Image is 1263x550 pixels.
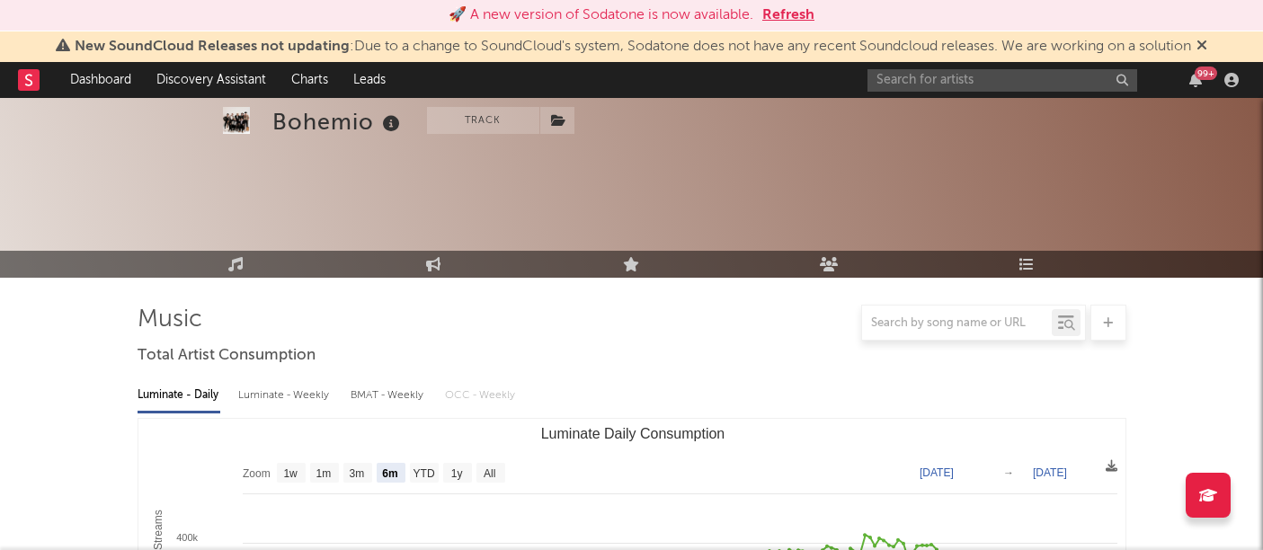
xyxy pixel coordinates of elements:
[176,532,198,543] text: 400k
[341,62,398,98] a: Leads
[1195,67,1217,80] div: 99 +
[1003,466,1014,479] text: →
[75,40,1191,54] span: : Due to a change to SoundCloud's system, Sodatone does not have any recent Soundcloud releases. ...
[1196,40,1207,54] span: Dismiss
[272,107,405,137] div: Bohemio
[316,467,331,480] text: 1m
[484,467,495,480] text: All
[762,4,814,26] button: Refresh
[1033,466,1067,479] text: [DATE]
[138,345,316,367] span: Total Artist Consumption
[238,380,333,411] div: Luminate - Weekly
[450,467,462,480] text: 1y
[920,466,954,479] text: [DATE]
[283,467,298,480] text: 1w
[75,40,350,54] span: New SoundCloud Releases not updating
[413,467,434,480] text: YTD
[382,467,397,480] text: 6m
[862,316,1052,331] input: Search by song name or URL
[243,467,271,480] text: Zoom
[867,69,1137,92] input: Search for artists
[351,380,427,411] div: BMAT - Weekly
[540,426,725,441] text: Luminate Daily Consumption
[279,62,341,98] a: Charts
[449,4,753,26] div: 🚀 A new version of Sodatone is now available.
[1189,73,1202,87] button: 99+
[349,467,364,480] text: 3m
[58,62,144,98] a: Dashboard
[138,380,220,411] div: Luminate - Daily
[427,107,539,134] button: Track
[144,62,279,98] a: Discovery Assistant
